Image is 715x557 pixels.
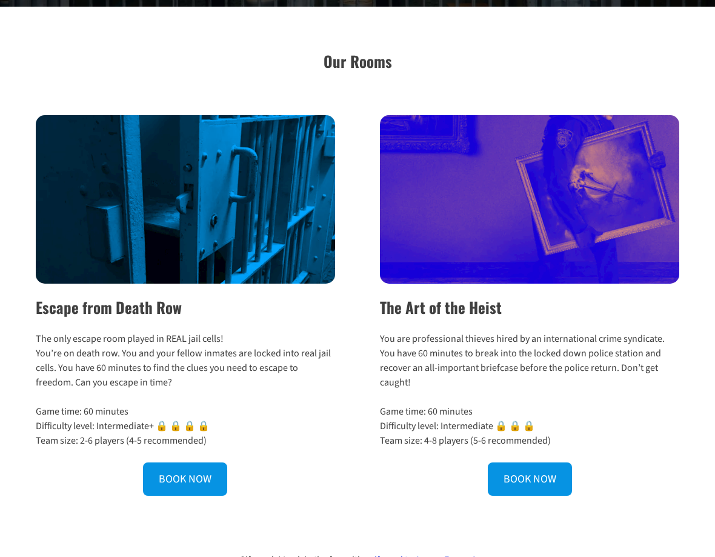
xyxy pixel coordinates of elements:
[380,332,679,390] p: You are professional thieves hired by an international crime syndicate. You have 60 minutes to br...
[488,462,572,496] a: BOOK NOW
[380,404,679,448] p: Game time: 60 minutes Difficulty level: Intermediate 🔒 🔒 🔒 Team size: 4-8 players (5-6 recommended)
[36,332,335,390] p: The only escape room played in REAL jail cells! You’re on death row. You and your fellow inmates ...
[36,404,335,448] p: Game time: 60 minutes Difficulty level: Intermediate+ 🔒 🔒 🔒 🔒 Team size: 2-6 players (4-5 recomme...
[36,296,335,319] h2: Escape from Death Row
[143,462,227,496] a: BOOK NOW
[380,296,679,319] h2: The Art of the Heist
